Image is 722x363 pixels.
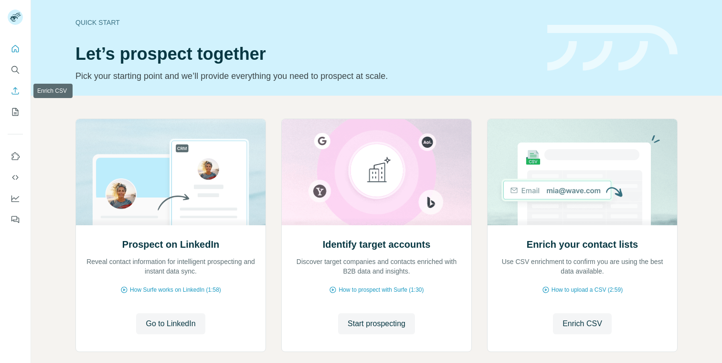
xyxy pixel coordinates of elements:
[348,318,405,330] span: Start prospecting
[8,148,23,165] button: Use Surfe on LinkedIn
[8,61,23,78] button: Search
[122,238,219,251] h2: Prospect on LinkedIn
[552,286,623,294] span: How to upload a CSV (2:59)
[281,119,472,225] img: Identify target accounts
[8,103,23,121] button: My lists
[487,119,678,225] img: Enrich your contact lists
[130,286,221,294] span: How Surfe works on LinkedIn (1:58)
[8,40,23,57] button: Quick start
[75,44,536,64] h1: Let’s prospect together
[8,82,23,99] button: Enrich CSV
[547,25,678,71] img: banner
[527,238,638,251] h2: Enrich your contact lists
[8,190,23,207] button: Dashboard
[8,211,23,228] button: Feedback
[136,313,205,334] button: Go to LinkedIn
[291,257,462,276] p: Discover target companies and contacts enriched with B2B data and insights.
[338,313,415,334] button: Start prospecting
[75,119,266,225] img: Prospect on LinkedIn
[563,318,602,330] span: Enrich CSV
[8,169,23,186] button: Use Surfe API
[75,18,536,27] div: Quick start
[146,318,195,330] span: Go to LinkedIn
[75,69,536,83] p: Pick your starting point and we’ll provide everything you need to prospect at scale.
[553,313,612,334] button: Enrich CSV
[497,257,668,276] p: Use CSV enrichment to confirm you are using the best data available.
[323,238,431,251] h2: Identify target accounts
[339,286,424,294] span: How to prospect with Surfe (1:30)
[85,257,256,276] p: Reveal contact information for intelligent prospecting and instant data sync.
